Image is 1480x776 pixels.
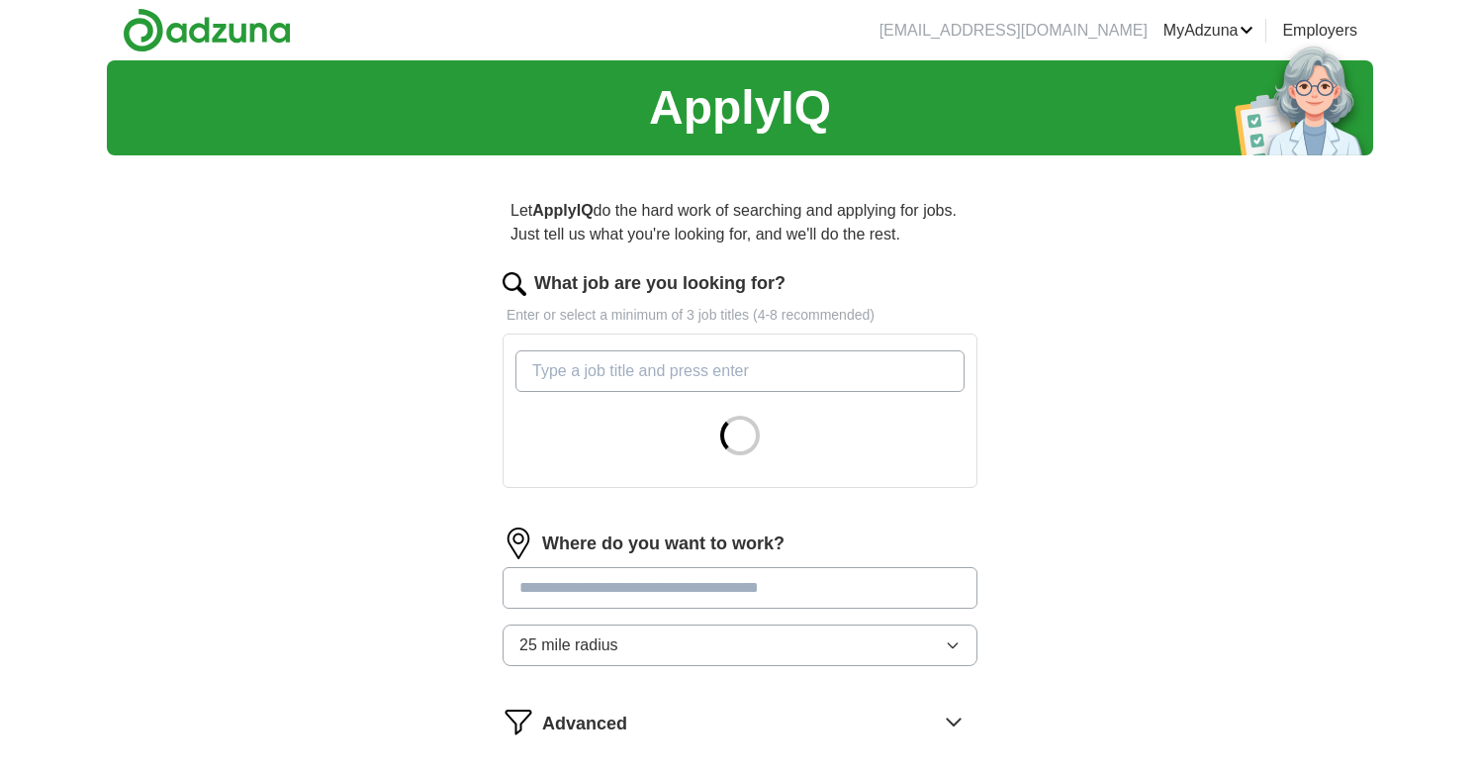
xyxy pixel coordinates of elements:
input: Type a job title and press enter [515,350,965,392]
p: Let do the hard work of searching and applying for jobs. Just tell us what you're looking for, an... [503,191,977,254]
strong: ApplyIQ [532,202,593,219]
a: Employers [1282,19,1357,43]
span: 25 mile radius [519,633,618,657]
a: MyAdzuna [1163,19,1254,43]
img: location.png [503,528,534,559]
p: Enter or select a minimum of 3 job titles (4-8 recommended) [503,305,977,326]
span: Advanced [542,711,627,737]
button: 25 mile radius [503,625,977,666]
label: Where do you want to work? [542,531,785,557]
img: search.png [503,272,526,296]
label: What job are you looking for? [534,270,786,297]
img: filter [503,706,534,737]
img: Adzuna logo [123,8,291,52]
li: [EMAIL_ADDRESS][DOMAIN_NAME] [879,19,1148,43]
h1: ApplyIQ [649,72,831,144]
